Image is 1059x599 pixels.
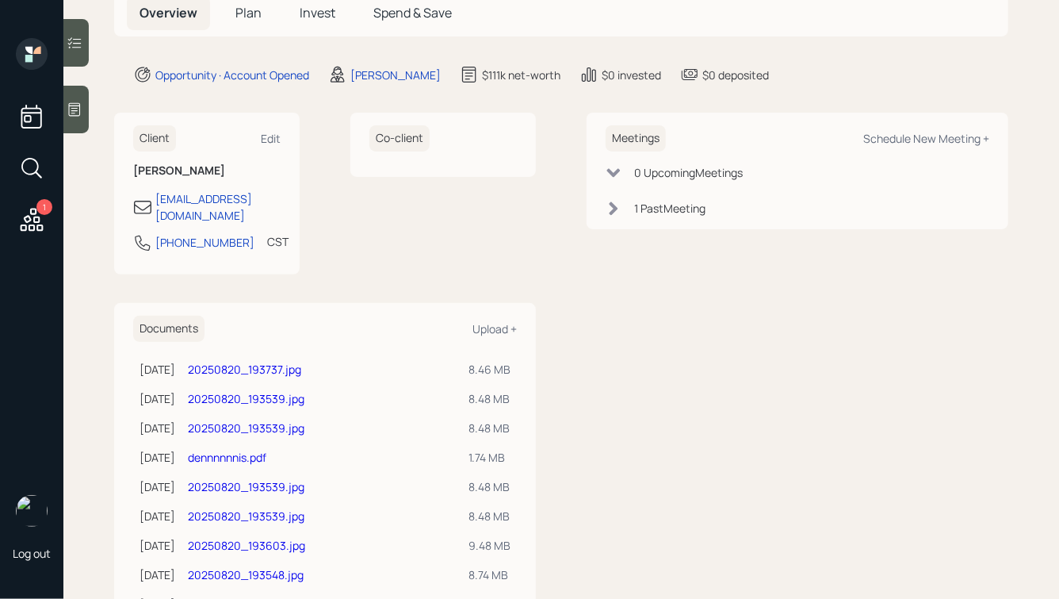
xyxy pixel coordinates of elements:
div: 0 Upcoming Meeting s [634,164,743,181]
a: 20250820_193603.jpg [188,538,305,553]
div: [DATE] [140,478,175,495]
span: Overview [140,4,197,21]
h6: Meetings [606,125,666,152]
div: 1.74 MB [468,449,510,466]
div: 1 Past Meeting [634,200,705,217]
div: 8.48 MB [468,390,510,407]
div: [DATE] [140,390,175,407]
span: Spend & Save [373,4,452,21]
div: Schedule New Meeting + [863,131,989,146]
div: [PHONE_NUMBER] [155,234,254,251]
a: 20250820_193548.jpg [188,567,304,582]
div: Edit [261,131,281,146]
div: 9.48 MB [468,537,510,554]
div: Upload + [472,321,517,336]
a: 20250820_193539.jpg [188,420,304,436]
div: CST [267,233,289,250]
div: 8.48 MB [468,508,510,524]
div: [DATE] [140,361,175,378]
img: hunter_neumayer.jpg [16,495,48,527]
a: dennnnnnis.pdf [188,450,266,465]
div: 1 [36,199,52,215]
a: 20250820_193539.jpg [188,509,304,524]
div: 8.46 MB [468,361,510,378]
div: $111k net-worth [482,67,560,83]
div: [EMAIL_ADDRESS][DOMAIN_NAME] [155,190,281,224]
a: 20250820_193539.jpg [188,391,304,406]
div: $0 deposited [702,67,769,83]
a: 20250820_193737.jpg [188,362,301,377]
span: Invest [300,4,335,21]
a: 20250820_193539.jpg [188,479,304,494]
div: [DATE] [140,449,175,466]
h6: [PERSON_NAME] [133,164,281,178]
div: [DATE] [140,566,175,583]
h6: Co-client [369,125,430,152]
div: [DATE] [140,508,175,524]
h6: Documents [133,316,205,342]
div: [PERSON_NAME] [350,67,441,83]
div: [DATE] [140,420,175,436]
div: Log out [13,546,51,561]
div: [DATE] [140,537,175,554]
h6: Client [133,125,176,152]
div: Opportunity · Account Opened [155,67,309,83]
div: 8.48 MB [468,478,510,495]
div: 8.74 MB [468,566,510,583]
div: 8.48 MB [468,420,510,436]
div: $0 invested [602,67,661,83]
span: Plan [235,4,262,21]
